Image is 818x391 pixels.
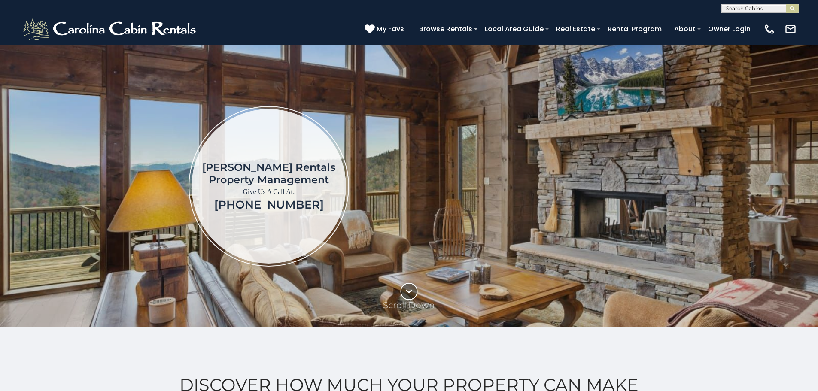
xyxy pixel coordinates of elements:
[365,24,406,35] a: My Favs
[480,21,548,36] a: Local Area Guide
[487,70,768,302] iframe: New Contact Form
[415,21,477,36] a: Browse Rentals
[670,21,700,36] a: About
[202,186,335,198] p: Give Us A Call At:
[21,16,200,42] img: White-1-2.png
[202,161,335,186] h1: [PERSON_NAME] Rentals Property Management
[214,198,324,212] a: [PHONE_NUMBER]
[704,21,755,36] a: Owner Login
[552,21,599,36] a: Real Estate
[763,23,775,35] img: phone-regular-white.png
[603,21,666,36] a: Rental Program
[377,24,404,34] span: My Favs
[785,23,797,35] img: mail-regular-white.png
[383,300,435,310] p: Scroll Down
